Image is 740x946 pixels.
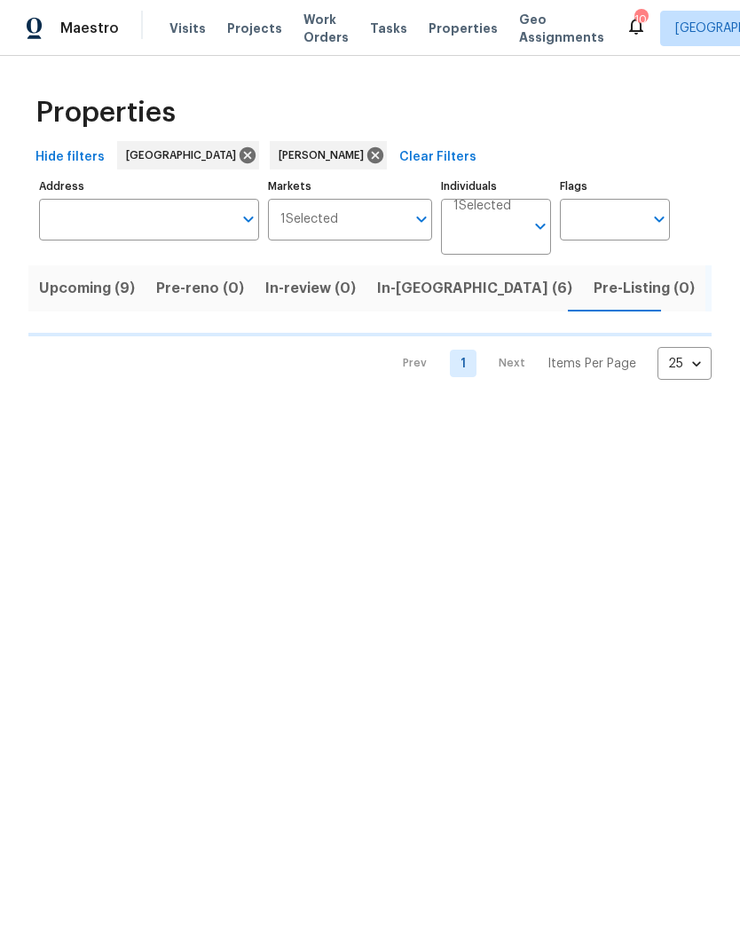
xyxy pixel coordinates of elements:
button: Clear Filters [392,141,484,174]
label: Address [39,181,259,192]
span: Geo Assignments [519,11,604,46]
span: Hide filters [35,146,105,169]
button: Open [236,207,261,232]
span: Maestro [60,20,119,37]
span: Visits [169,20,206,37]
label: Individuals [441,181,551,192]
p: Items Per Page [547,355,636,373]
span: 1 Selected [280,212,338,227]
div: 10 [634,11,647,28]
label: Markets [268,181,433,192]
div: [GEOGRAPHIC_DATA] [117,141,259,169]
span: Clear Filters [399,146,476,169]
span: Tasks [370,22,407,35]
span: Work Orders [303,11,349,46]
span: Pre-Listing (0) [594,276,695,301]
span: [GEOGRAPHIC_DATA] [126,146,243,164]
span: Properties [35,104,176,122]
nav: Pagination Navigation [386,347,712,380]
button: Hide filters [28,141,112,174]
div: 25 [657,341,712,387]
button: Open [409,207,434,232]
span: In-[GEOGRAPHIC_DATA] (6) [377,276,572,301]
span: Upcoming (9) [39,276,135,301]
button: Open [528,214,553,239]
span: 1 Selected [453,199,511,214]
span: In-review (0) [265,276,356,301]
span: Projects [227,20,282,37]
span: Pre-reno (0) [156,276,244,301]
button: Open [647,207,672,232]
label: Flags [560,181,670,192]
span: [PERSON_NAME] [279,146,371,164]
a: Goto page 1 [450,350,476,377]
div: [PERSON_NAME] [270,141,387,169]
span: Properties [429,20,498,37]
